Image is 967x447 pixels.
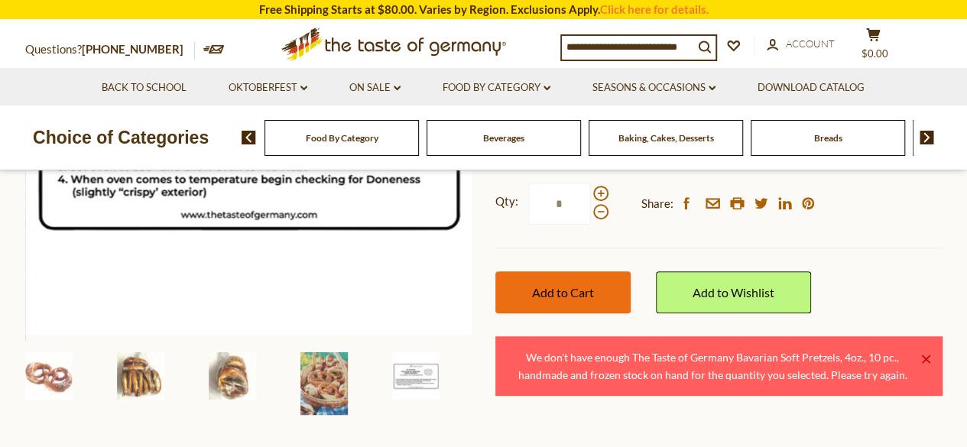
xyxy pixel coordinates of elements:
[300,352,348,415] img: Handmade Fresh Bavarian Beer Garden Pretzels
[25,40,195,60] p: Questions?
[495,192,518,211] strong: Qty:
[920,131,934,144] img: next arrow
[656,271,811,313] a: Add to Wishlist
[242,131,256,144] img: previous arrow
[25,352,73,400] img: The Taste of Germany Bavarian Soft Pretzels, 4oz., 10 pc., handmade and frozen
[532,285,594,300] span: Add to Cart
[483,132,524,144] a: Beverages
[618,132,714,144] a: Baking, Cakes, Desserts
[82,42,183,56] a: [PHONE_NUMBER]
[600,2,709,16] a: Click here for details.
[209,352,256,400] img: The Taste of Germany Bavarian Soft Pretzels, 4oz., 10 pc., handmade and frozen
[758,79,865,96] a: Download Catalog
[921,355,930,364] a: ×
[528,183,591,225] input: Qty:
[495,271,631,313] button: Add to Cart
[392,352,440,400] img: The Taste of Germany Bavarian Soft Pretzels, 4oz., 10 pc., handmade and frozen
[641,194,673,213] span: Share:
[102,79,187,96] a: Back to School
[306,132,378,144] a: Food By Category
[592,79,716,96] a: Seasons & Occasions
[508,348,918,384] div: We don't have enough The Taste of Germany Bavarian Soft Pretzels, 4oz., 10 pc., handmade and froz...
[814,132,842,144] a: Breads
[786,37,835,50] span: Account
[767,36,835,53] a: Account
[117,352,164,400] img: The Taste of Germany Bavarian Soft Pretzels, 4oz., 10 pc., handmade and frozen
[851,28,897,66] button: $0.00
[862,47,888,60] span: $0.00
[229,79,307,96] a: Oktoberfest
[349,79,401,96] a: On Sale
[443,79,550,96] a: Food By Category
